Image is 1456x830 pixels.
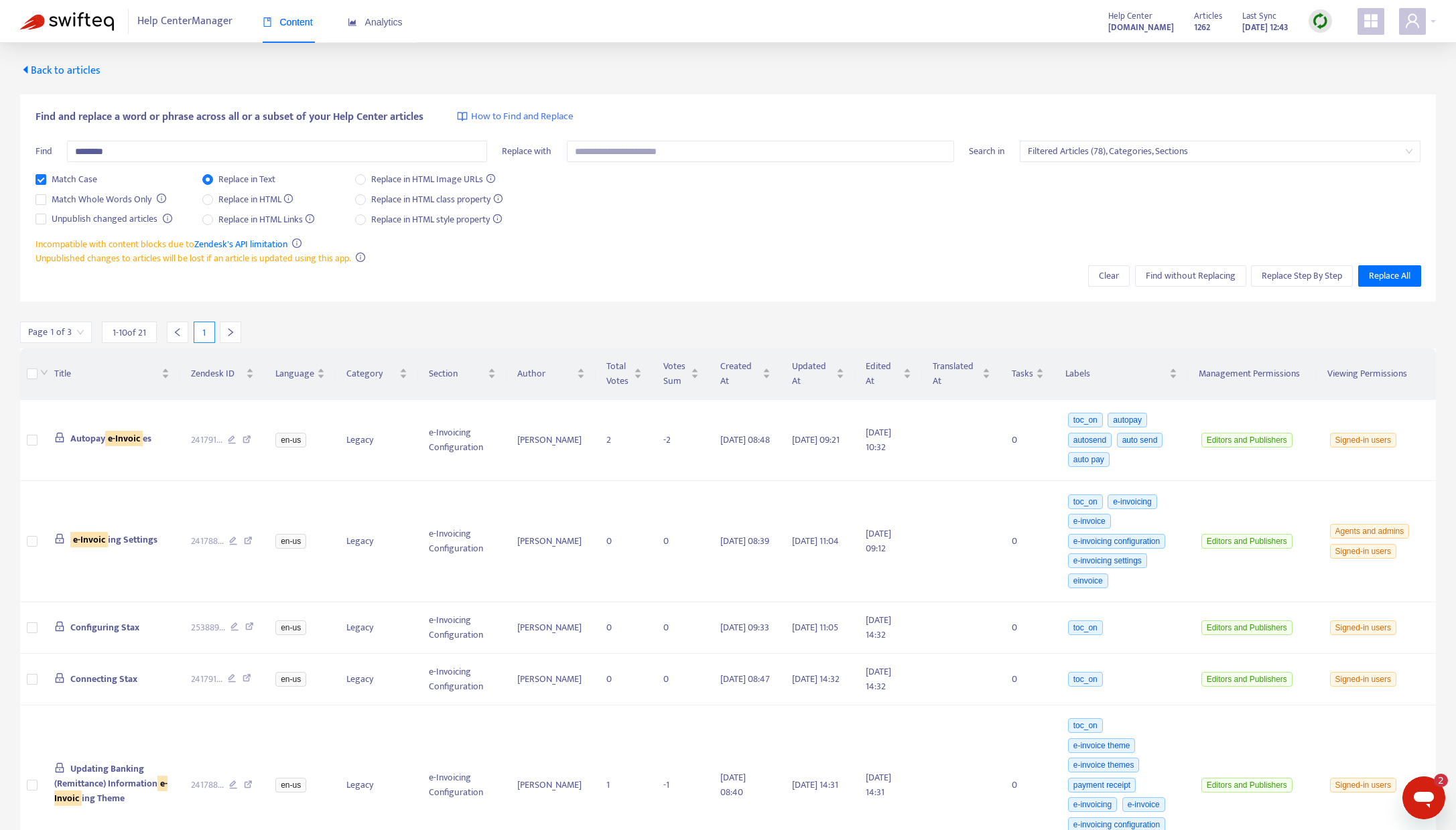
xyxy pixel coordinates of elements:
span: Connecting Stax [70,671,137,687]
span: e-invoicing settings [1068,553,1147,568]
span: Find without Replacing [1146,269,1236,283]
iframe: Number of unread messages [1421,774,1448,787]
th: Zendesk ID [180,348,265,400]
span: Signed-in users [1330,620,1396,635]
td: [PERSON_NAME] [507,481,596,602]
span: lock [54,762,65,773]
span: Created At [720,359,760,389]
td: e-Invoicing Configuration [418,400,507,482]
span: en-us [275,534,306,549]
span: Analytics [348,17,403,27]
span: Find [36,143,52,159]
td: 0 [1001,400,1055,482]
span: Unpublish changed articles [46,212,163,226]
span: Search in [969,143,1004,159]
td: 0 [653,481,710,602]
button: Replace All [1358,265,1421,287]
th: Labels [1055,348,1188,400]
span: Autopay es [70,431,151,446]
span: lock [54,621,65,632]
span: Replace Step By Step [1262,269,1342,283]
span: toc_on [1068,672,1103,687]
td: 0 [596,654,653,705]
span: e-invoicing configuration [1068,534,1165,549]
span: [DATE] 11:05 [792,620,838,635]
span: payment receipt [1068,778,1136,792]
td: 0 [1001,602,1055,654]
th: Section [418,348,507,400]
th: Category [336,348,418,400]
span: Match Case [46,172,103,187]
span: Replace in HTML style property [366,212,507,227]
span: How to Find and Replace [471,109,574,125]
span: [DATE] 14:31 [866,770,891,800]
span: Editors and Publishers [1201,778,1293,792]
span: 1 - 10 of 21 [113,326,146,340]
span: Agents and admins [1330,524,1410,539]
th: Author [507,348,596,400]
span: Edited At [866,359,901,389]
td: [PERSON_NAME] [507,602,596,654]
span: ing Settings [70,532,157,547]
td: 0 [653,602,710,654]
span: [DATE] 08:40 [720,770,746,800]
span: Updating Banking (Remittance) Information ing Theme [54,761,168,806]
td: Legacy [336,654,418,705]
span: en-us [275,433,306,447]
span: lock [54,533,65,544]
span: toc_on [1068,718,1103,733]
span: e-invoice themes [1068,758,1140,772]
button: Find without Replacing [1135,265,1246,287]
td: [PERSON_NAME] [507,400,596,482]
span: info-circle [292,238,302,248]
strong: [DATE] 12:43 [1242,20,1288,35]
td: 2 [596,400,653,482]
span: Replace in Text [213,172,281,187]
span: 241791 ... [191,672,222,687]
img: sync.dc5367851b00ba804db3.png [1312,13,1329,29]
span: Category [346,366,397,381]
span: Editors and Publishers [1201,620,1293,635]
span: en-us [275,620,306,635]
span: Replace in HTML Image URLs [366,172,501,187]
span: Match Whole Words Only [46,192,157,207]
span: Tasks [1012,366,1033,381]
th: Translated At [922,348,1001,400]
sqkw: e-Invoic [70,532,108,547]
span: Last Sync [1242,9,1276,23]
span: Replace in HTML Links [213,212,320,227]
span: autosend [1068,433,1112,447]
th: Tasks [1001,348,1055,400]
span: Replace with [502,143,551,159]
span: en-us [275,778,306,792]
span: Total Votes [606,359,631,389]
span: einvoice [1068,573,1108,588]
span: [DATE] 14:32 [866,612,891,642]
span: Title [54,366,158,381]
span: [DATE] 10:32 [866,425,891,455]
td: 0 [1001,654,1055,705]
td: e-Invoicing Configuration [418,481,507,602]
span: Clear [1099,269,1119,283]
td: 0 [653,654,710,705]
span: en-us [275,672,306,687]
span: Editors and Publishers [1201,672,1293,687]
span: left [173,328,182,337]
span: [DATE] 14:31 [792,777,838,792]
span: caret-left [20,64,31,75]
button: Replace Step By Step [1251,265,1353,287]
td: Legacy [336,400,418,482]
strong: 1262 [1194,20,1210,35]
span: info-circle [163,214,172,223]
strong: [DOMAIN_NAME] [1108,20,1174,35]
a: [DOMAIN_NAME] [1108,19,1174,35]
span: lock [54,432,65,443]
span: 241788 ... [191,534,224,549]
span: auto pay [1068,452,1110,467]
span: Translated At [933,359,980,389]
span: Signed-in users [1330,778,1396,792]
a: Zendesk's API limitation [194,236,287,252]
span: auto send [1117,433,1163,447]
span: info-circle [157,194,166,203]
span: e-invoicing [1108,494,1156,509]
